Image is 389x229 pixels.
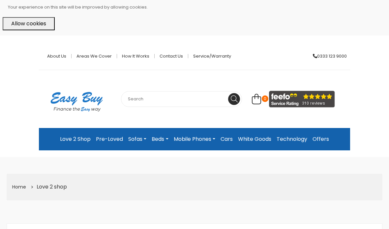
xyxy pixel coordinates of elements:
a: Areas we cover [72,54,117,58]
a: Cars [218,133,235,145]
a: White Goods [235,133,274,145]
a: Pre-Loved [93,133,126,145]
a: Technology [274,133,310,145]
a: 0333 123 9000 [308,54,347,58]
a: Sofas [126,133,149,145]
img: feefo_logo [269,91,335,108]
a: Home [12,184,26,190]
input: Search [121,91,242,107]
p: Your experience on this site will be improved by allowing cookies. [8,3,386,12]
a: How it works [117,54,155,58]
a: Service/Warranty [188,54,231,58]
li: Love 2 shop [28,182,68,192]
a: Contact Us [155,54,188,58]
a: Beds [149,133,171,145]
button: Allow cookies [3,17,55,30]
span: 0 [262,95,268,102]
a: Offers [310,133,332,145]
a: Mobile Phones [171,133,218,145]
a: Love 2 Shop [57,133,93,145]
img: Easy Buy [44,83,109,120]
a: About Us [42,54,72,58]
a: 0 [252,97,261,105]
